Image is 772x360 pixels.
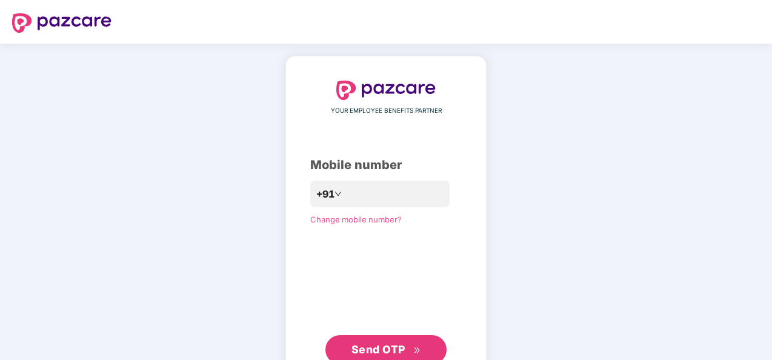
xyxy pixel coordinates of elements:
span: double-right [413,347,421,355]
span: YOUR EMPLOYEE BENEFITS PARTNER [331,106,442,116]
span: down [334,190,342,198]
span: +91 [316,187,334,202]
div: Mobile number [310,156,462,175]
img: logo [336,81,436,100]
a: Change mobile number? [310,215,402,224]
span: Send OTP [351,343,405,356]
img: logo [12,13,111,33]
